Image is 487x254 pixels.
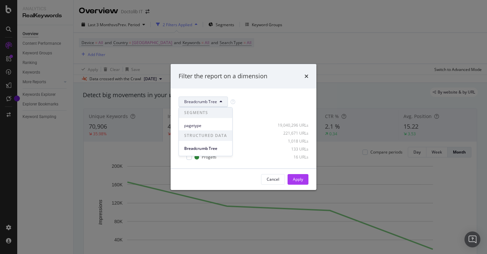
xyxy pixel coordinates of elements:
[276,130,308,136] div: 221,671 URLs
[288,174,308,185] button: Apply
[184,123,227,129] span: pagetype
[304,72,308,81] div: times
[179,112,308,118] div: Select all data available
[179,96,228,107] button: Breadcrumb Tree
[276,154,308,160] div: 16 URLs
[267,176,279,182] div: Cancel
[179,107,232,118] span: SEGMENTS
[184,146,227,152] span: Breadcrumb Tree
[179,72,267,81] div: Filter the report on a dimension
[179,130,232,141] span: STRUCTURED DATA
[171,64,316,190] div: modal
[261,174,285,185] button: Cancel
[184,99,217,104] span: Breadcrumb Tree
[202,154,216,160] div: Progetti
[276,138,308,144] div: 1,018 URLs
[293,176,303,182] div: Apply
[276,122,308,128] div: 19,040,296 URLs
[276,146,308,152] div: 133 URLs
[464,231,480,247] div: Open Intercom Messenger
